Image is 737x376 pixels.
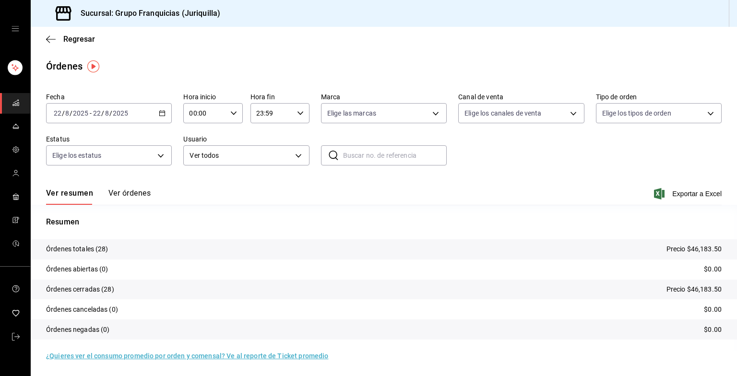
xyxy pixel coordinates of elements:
[464,108,541,118] span: Elige los canales de venta
[46,216,722,228] p: Resumen
[93,109,101,117] input: --
[183,136,309,142] label: Usuario
[46,244,108,254] p: Órdenes totales (28)
[90,109,92,117] span: -
[73,8,220,19] h3: Sucursal: Grupo Franquicias (Juriquilla)
[46,284,114,294] p: Órdenes cerradas (28)
[250,94,309,100] label: Hora fin
[62,109,65,117] span: /
[46,35,95,44] button: Regresar
[672,190,722,198] font: Exportar a Excel
[12,25,19,33] button: cajón abierto
[666,244,722,254] p: Precio $46,183.50
[596,94,722,100] label: Tipo de orden
[105,109,109,117] input: --
[87,60,99,72] img: Marcador de información sobre herramientas
[46,325,110,335] p: Órdenes negadas (0)
[46,59,83,73] div: Órdenes
[666,284,722,294] p: Precio $46,183.50
[65,109,70,117] input: --
[109,109,112,117] span: /
[704,305,722,315] p: $0.00
[183,94,242,100] label: Hora inicio
[46,94,172,100] label: Fecha
[704,264,722,274] p: $0.00
[46,136,172,142] label: Estatus
[53,109,62,117] input: --
[321,94,447,100] label: Marca
[190,151,291,161] span: Ver todos
[70,109,72,117] span: /
[46,188,93,198] font: Ver resumen
[327,108,376,118] span: Elige las marcas
[704,325,722,335] p: $0.00
[343,146,447,165] input: Buscar no. de referencia
[46,352,328,360] a: ¿Quieres ver el consumo promedio por orden y comensal? Ve al reporte de Ticket promedio
[72,109,89,117] input: ----
[108,188,151,205] button: Ver órdenes
[101,109,104,117] span: /
[602,108,671,118] span: Elige los tipos de orden
[63,35,95,44] span: Regresar
[112,109,129,117] input: ----
[52,151,101,160] span: Elige los estatus
[46,264,108,274] p: Órdenes abiertas (0)
[656,188,722,200] button: Exportar a Excel
[46,305,118,315] p: Órdenes canceladas (0)
[46,188,151,205] div: Pestañas de navegación
[458,94,584,100] label: Canal de venta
